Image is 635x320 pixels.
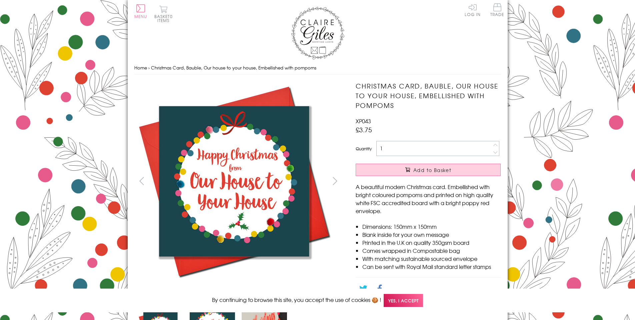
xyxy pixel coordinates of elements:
[291,7,344,59] img: Claire Giles Greetings Cards
[362,255,501,263] li: With matching sustainable sourced envelope
[356,164,501,176] button: Add to Basket
[148,64,150,71] span: ›
[134,64,147,71] a: Home
[362,230,501,238] li: Blank inside for your own message
[465,3,481,16] a: Log In
[342,81,542,282] img: Christmas Card, Bauble, Our house to your house, Embellished with pompoms
[157,13,173,23] span: 0 items
[134,173,149,188] button: prev
[490,3,504,16] span: Trade
[490,3,504,18] a: Trade
[362,263,501,271] li: Can be sent with Royal Mail standard letter stamps
[327,173,342,188] button: next
[362,238,501,247] li: Printed in the U.K on quality 350gsm board
[356,183,501,215] p: A beautiful modern Christmas card. Embellished with bright coloured pompoms and printed on high q...
[134,81,334,282] img: Christmas Card, Bauble, Our house to your house, Embellished with pompoms
[356,117,371,125] span: XP043
[134,13,147,19] span: Menu
[151,64,316,71] span: Christmas Card, Bauble, Our house to your house, Embellished with pompoms
[362,247,501,255] li: Comes wrapped in Compostable bag
[356,81,501,110] h1: Christmas Card, Bauble, Our house to your house, Embellished with pompoms
[413,167,451,173] span: Add to Basket
[134,4,147,18] button: Menu
[362,222,501,230] li: Dimensions: 150mm x 150mm
[384,294,423,307] span: Yes, I accept
[356,125,372,134] span: £3.75
[154,5,173,22] button: Basket0 items
[134,61,501,75] nav: breadcrumbs
[356,146,372,152] label: Quantity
